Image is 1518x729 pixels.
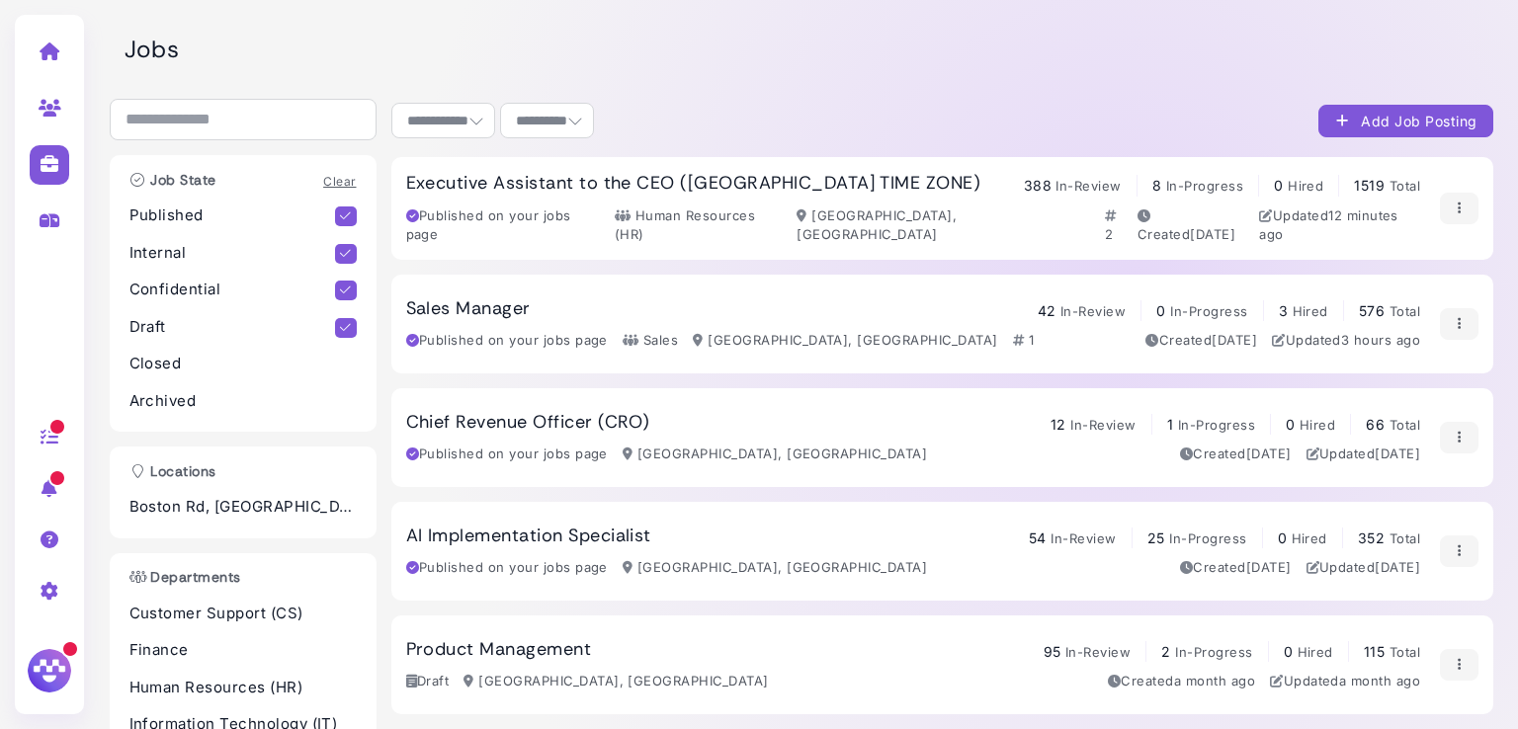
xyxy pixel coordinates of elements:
[406,639,592,661] h3: Product Management
[406,331,608,351] div: Published on your jobs page
[406,206,600,245] div: Published on your jobs page
[1060,303,1126,319] span: In-Review
[1152,177,1161,194] span: 8
[1145,331,1257,351] div: Created
[129,677,357,699] p: Human Resources (HR)
[1390,644,1420,660] span: Total
[1270,672,1420,691] div: Updated
[1246,559,1292,575] time: May 19, 2025
[1339,673,1420,688] time: Jul 17, 2025
[1279,302,1288,319] span: 3
[1174,673,1255,688] time: Jul 17, 2025
[1051,530,1116,546] span: In-Review
[1180,558,1292,578] div: Created
[623,331,678,351] div: Sales
[1278,529,1287,546] span: 0
[1108,672,1255,691] div: Created
[1167,416,1173,433] span: 1
[615,206,783,245] div: Human Resources (HR)
[1366,416,1385,433] span: 66
[406,672,450,691] div: Draft
[1013,331,1034,351] div: 1
[129,316,336,339] p: Draft
[1070,417,1136,433] span: In-Review
[1358,529,1385,546] span: 352
[1375,559,1420,575] time: Aug 14, 2025
[1051,416,1066,433] span: 12
[1318,105,1493,137] button: Add Job Posting
[1334,111,1477,131] div: Add Job Posting
[1038,302,1056,319] span: 42
[1246,445,1292,461] time: Jun 09, 2025
[464,672,768,691] div: [GEOGRAPHIC_DATA], [GEOGRAPHIC_DATA]
[797,206,1089,245] div: [GEOGRAPHIC_DATA], [GEOGRAPHIC_DATA]
[406,526,651,547] h3: AI Implementation Specialist
[1259,207,1398,243] time: Aug 18, 2025
[129,353,357,375] p: Closed
[129,279,336,301] p: Confidential
[406,173,981,195] h3: Executive Assistant to the CEO ([GEOGRAPHIC_DATA] TIME ZONE)
[1390,178,1420,194] span: Total
[1286,416,1295,433] span: 0
[1029,529,1047,546] span: 54
[323,174,356,189] a: Clear
[406,298,531,320] h3: Sales Manager
[1259,206,1420,245] div: Updated
[1138,206,1244,245] div: Created
[120,172,226,189] h3: Job State
[129,204,336,227] p: Published
[1212,332,1257,348] time: Apr 25, 2025
[1307,445,1421,464] div: Updated
[1169,530,1246,546] span: In-Progress
[406,445,608,464] div: Published on your jobs page
[1180,445,1292,464] div: Created
[129,496,357,519] p: Boston Rd, [GEOGRAPHIC_DATA], [GEOGRAPHIC_DATA]
[1364,643,1385,660] span: 115
[1288,178,1323,194] span: Hired
[1178,417,1255,433] span: In-Progress
[1272,331,1420,351] div: Updated
[1375,445,1420,461] time: Aug 16, 2025
[1166,178,1243,194] span: In-Progress
[1044,643,1061,660] span: 95
[125,36,1493,64] h2: Jobs
[693,331,997,351] div: [GEOGRAPHIC_DATA], [GEOGRAPHIC_DATA]
[623,558,927,578] div: [GEOGRAPHIC_DATA], [GEOGRAPHIC_DATA]
[1390,417,1420,433] span: Total
[1170,303,1247,319] span: In-Progress
[120,569,251,586] h3: Departments
[1161,643,1170,660] span: 2
[1341,332,1420,348] time: Aug 18, 2025
[120,463,226,480] h3: Locations
[1175,644,1252,660] span: In-Progress
[1293,303,1328,319] span: Hired
[129,390,357,413] p: Archived
[1105,206,1128,245] div: 2
[1055,178,1121,194] span: In-Review
[1359,302,1385,319] span: 576
[129,603,357,625] p: Customer Support (CS)
[1390,303,1420,319] span: Total
[1024,177,1052,194] span: 388
[1354,177,1385,194] span: 1519
[1190,226,1235,242] time: May 02, 2025
[406,412,650,434] h3: Chief Revenue Officer (CRO)
[1065,644,1131,660] span: In-Review
[1298,644,1333,660] span: Hired
[129,639,357,662] p: Finance
[1390,530,1420,546] span: Total
[406,558,608,578] div: Published on your jobs page
[1274,177,1283,194] span: 0
[25,646,74,695] img: Megan
[1292,530,1327,546] span: Hired
[1147,529,1165,546] span: 25
[1156,302,1165,319] span: 0
[1300,417,1335,433] span: Hired
[129,242,336,265] p: Internal
[1307,558,1421,578] div: Updated
[1284,643,1293,660] span: 0
[623,445,927,464] div: [GEOGRAPHIC_DATA], [GEOGRAPHIC_DATA]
